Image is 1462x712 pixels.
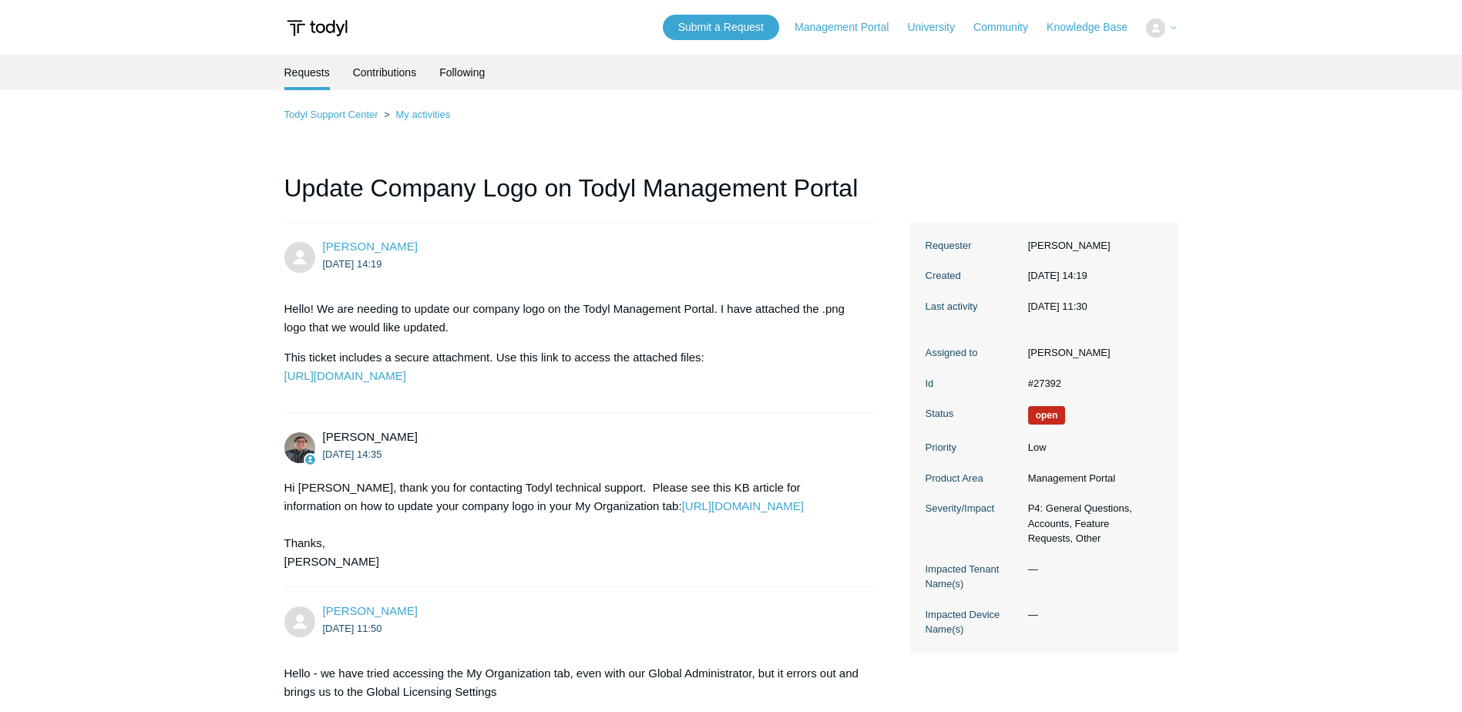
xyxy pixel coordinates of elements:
[1028,301,1087,312] time: 2025-08-15T11:30:09+00:00
[1020,471,1163,486] dd: Management Portal
[284,109,378,120] a: Todyl Support Center
[284,369,406,382] a: [URL][DOMAIN_NAME]
[323,604,418,617] span: Nicholas Dipalmo
[1020,440,1163,455] dd: Low
[682,499,804,512] a: [URL][DOMAIN_NAME]
[795,19,904,35] a: Management Portal
[1047,19,1143,35] a: Knowledge Base
[926,268,1020,284] dt: Created
[926,238,1020,254] dt: Requester
[284,170,875,223] h1: Update Company Logo on Todyl Management Portal
[323,623,382,634] time: 2025-08-14T11:50:08Z
[284,300,859,337] p: Hello! We are needing to update our company logo on the Todyl Management Portal. I have attached ...
[926,376,1020,391] dt: Id
[926,406,1020,421] dt: Status
[1020,345,1163,361] dd: [PERSON_NAME]
[323,258,382,270] time: 2025-08-13T14:19:01Z
[323,240,418,253] span: Nicholas Dipalmo
[1028,406,1066,425] span: We are working on a response for you
[1020,376,1163,391] dd: #27392
[284,14,350,42] img: Todyl Support Center Help Center home page
[395,109,450,120] a: My activities
[926,562,1020,592] dt: Impacted Tenant Name(s)
[1028,270,1087,281] time: 2025-08-13T14:19:01+00:00
[1020,501,1163,546] dd: P4: General Questions, Accounts, Feature Requests, Other
[284,55,330,90] li: Requests
[284,479,859,571] div: Hi [PERSON_NAME], thank you for contacting Todyl technical support. Please see this KB article fo...
[926,299,1020,314] dt: Last activity
[284,664,859,701] p: Hello - we have tried accessing the My Organization tab, even with our Global Administrator, but ...
[323,604,418,617] a: [PERSON_NAME]
[381,109,450,120] li: My activities
[926,501,1020,516] dt: Severity/Impact
[907,19,970,35] a: University
[926,607,1020,637] dt: Impacted Device Name(s)
[1020,562,1163,577] dd: —
[973,19,1044,35] a: Community
[926,345,1020,361] dt: Assigned to
[663,15,779,40] a: Submit a Request
[284,348,859,385] p: This ticket includes a secure attachment. Use this link to access the attached files:
[323,448,382,460] time: 2025-08-13T14:35:31Z
[926,471,1020,486] dt: Product Area
[284,109,381,120] li: Todyl Support Center
[323,240,418,253] a: [PERSON_NAME]
[1020,238,1163,254] dd: [PERSON_NAME]
[353,55,417,90] a: Contributions
[439,55,485,90] a: Following
[1020,607,1163,623] dd: —
[323,430,418,443] span: Matt Robinson
[926,440,1020,455] dt: Priority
